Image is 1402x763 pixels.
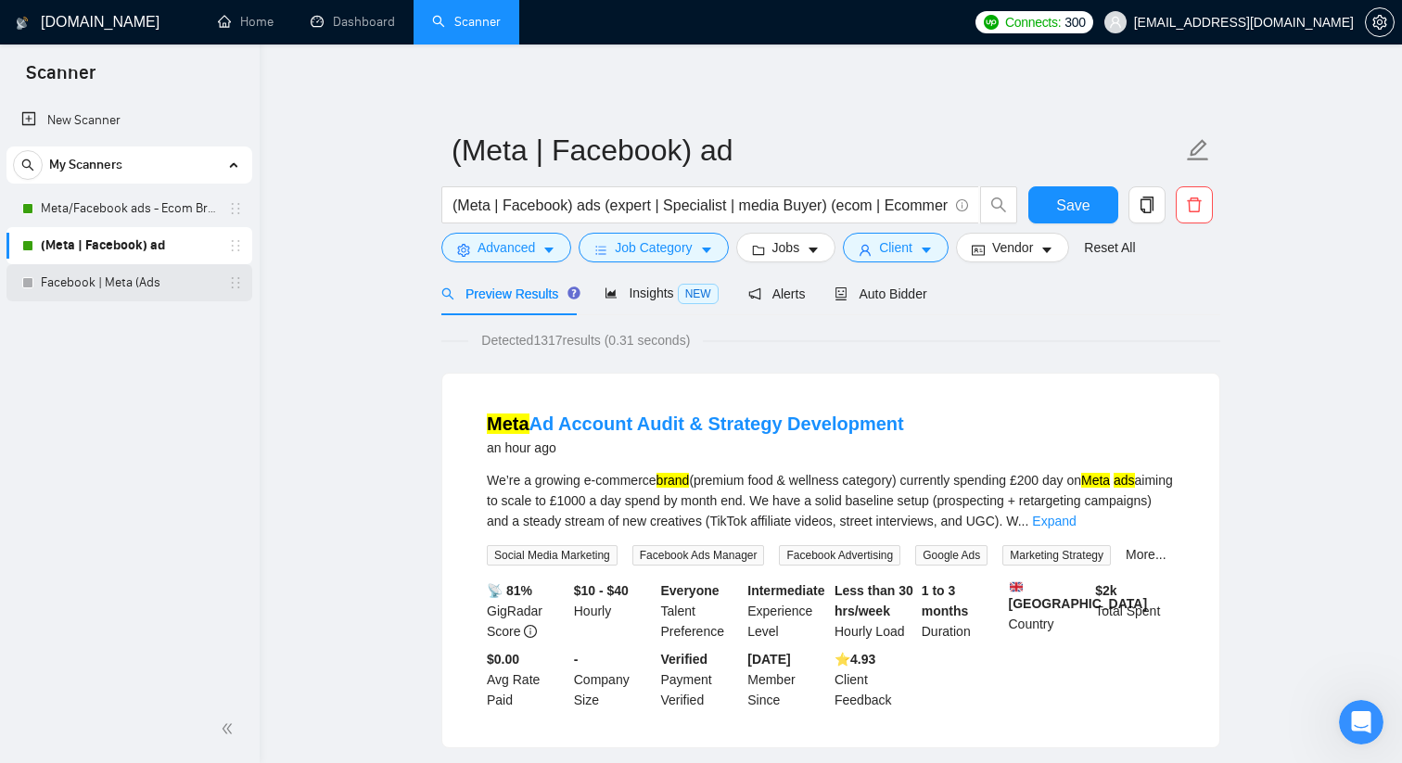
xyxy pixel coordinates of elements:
div: Hourly [570,580,657,642]
div: Payment Verified [657,649,745,710]
b: 📡 81% [487,583,532,598]
iframe: Intercom live chat [1339,700,1383,744]
a: homeHome [218,14,274,30]
b: [GEOGRAPHIC_DATA] [1009,580,1148,611]
b: $0.00 [487,652,519,667]
span: setting [1366,15,1394,30]
b: Intermediate [747,583,824,598]
span: robot [835,287,848,300]
span: delete [1177,197,1212,213]
mark: Meta [1081,473,1110,488]
b: - [574,652,579,667]
a: Meta/Facebook ads - Ecom Broader [41,190,217,227]
li: New Scanner [6,102,252,139]
span: Job Category [615,237,692,258]
img: logo [16,8,29,38]
a: searchScanner [432,14,501,30]
span: Google Ads [915,545,988,566]
span: Advanced [478,237,535,258]
span: My Scanners [49,146,122,184]
button: Save [1028,186,1118,223]
div: GigRadar Score [483,580,570,642]
span: search [14,159,42,172]
a: setting [1365,15,1395,30]
div: Talent Preference [657,580,745,642]
mark: Meta [487,413,529,434]
span: caret-down [807,243,820,257]
button: folderJobscaret-down [736,233,836,262]
span: search [981,197,1016,213]
a: dashboardDashboard [311,14,395,30]
span: copy [1129,197,1165,213]
button: barsJob Categorycaret-down [579,233,728,262]
span: Facebook Ads Manager [632,545,765,566]
div: Hourly Load [831,580,918,642]
b: ⭐️ 4.93 [835,652,875,667]
b: Verified [661,652,708,667]
div: Client Feedback [831,649,918,710]
button: settingAdvancedcaret-down [441,233,571,262]
div: Tooltip anchor [566,285,582,301]
a: MetaAd Account Audit & Strategy Development [487,413,904,434]
span: holder [228,238,243,253]
span: setting [457,243,470,257]
button: userClientcaret-down [843,233,949,262]
span: search [441,287,454,300]
div: Country [1005,580,1092,642]
span: Jobs [772,237,800,258]
mark: brand [656,473,690,488]
span: holder [228,275,243,290]
span: Detected 1317 results (0.31 seconds) [468,330,703,350]
div: Total Spent [1091,580,1179,642]
span: Scanner [11,59,110,98]
div: Member Since [744,649,831,710]
span: info-circle [956,199,968,211]
span: info-circle [524,625,537,638]
button: setting [1365,7,1395,37]
b: [DATE] [747,652,790,667]
a: Expand [1032,514,1076,528]
a: New Scanner [21,102,237,139]
span: caret-down [920,243,933,257]
span: Marketing Strategy [1002,545,1111,566]
span: Preview Results [441,286,575,301]
span: caret-down [700,243,713,257]
span: Social Media Marketing [487,545,618,566]
input: Scanner name... [452,127,1182,173]
span: Alerts [748,286,806,301]
mark: ads [1114,473,1135,488]
span: Facebook Advertising [779,545,900,566]
b: Less than 30 hrs/week [835,583,913,618]
button: search [13,150,43,180]
button: search [980,186,1017,223]
span: Save [1056,194,1090,217]
span: idcard [972,243,985,257]
span: Vendor [992,237,1033,258]
input: Search Freelance Jobs... [452,194,948,217]
span: NEW [678,284,719,304]
span: ... [1018,514,1029,528]
span: Insights [605,286,718,300]
b: Everyone [661,583,720,598]
div: Avg Rate Paid [483,649,570,710]
b: 1 to 3 months [922,583,969,618]
img: upwork-logo.png [984,15,999,30]
span: holder [228,201,243,216]
span: folder [752,243,765,257]
button: delete [1176,186,1213,223]
span: user [859,243,872,257]
span: user [1109,16,1122,29]
div: Experience Level [744,580,831,642]
a: Reset All [1084,237,1135,258]
a: Facebook | Meta (Ads [41,264,217,301]
div: We’re a growing e-commerce (premium food & wellness category) currently spending £200 day on aimi... [487,470,1175,531]
span: area-chart [605,286,618,299]
span: Connects: [1005,12,1061,32]
span: caret-down [542,243,555,257]
b: $10 - $40 [574,583,629,598]
a: (Meta | Facebook) ad [41,227,217,264]
span: 300 [1064,12,1085,32]
span: bars [594,243,607,257]
img: 🇬🇧 [1010,580,1023,593]
li: My Scanners [6,146,252,301]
